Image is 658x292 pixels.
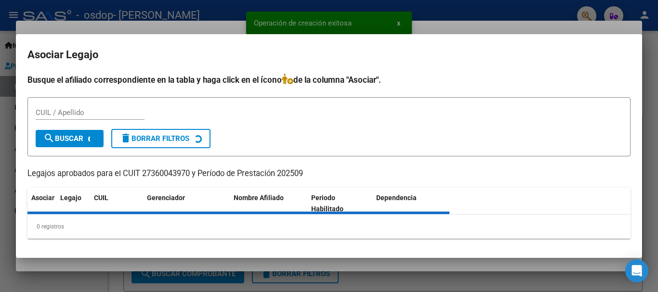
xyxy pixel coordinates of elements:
datatable-header-cell: Nombre Afiliado [230,188,307,219]
span: Nombre Afiliado [234,194,284,202]
mat-icon: delete [120,132,132,144]
span: Dependencia [376,194,417,202]
span: Gerenciador [147,194,185,202]
datatable-header-cell: Legajo [56,188,90,219]
datatable-header-cell: Dependencia [372,188,450,219]
span: CUIL [94,194,108,202]
h2: Asociar Legajo [27,46,631,64]
span: Borrar Filtros [120,134,189,143]
div: Open Intercom Messenger [625,259,648,282]
datatable-header-cell: Gerenciador [143,188,230,219]
span: Buscar [43,134,83,143]
mat-icon: search [43,132,55,144]
span: Asociar [31,194,54,202]
datatable-header-cell: CUIL [90,188,143,219]
datatable-header-cell: Periodo Habilitado [307,188,372,219]
datatable-header-cell: Asociar [27,188,56,219]
button: Borrar Filtros [111,129,211,148]
span: Legajo [60,194,81,202]
p: Legajos aprobados para el CUIT 27360043970 y Período de Prestación 202509 [27,168,631,180]
h4: Busque el afiliado correspondiente en la tabla y haga click en el ícono de la columna "Asociar". [27,74,631,86]
span: Periodo Habilitado [311,194,343,213]
div: 0 registros [27,215,631,239]
button: Buscar [36,130,104,147]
